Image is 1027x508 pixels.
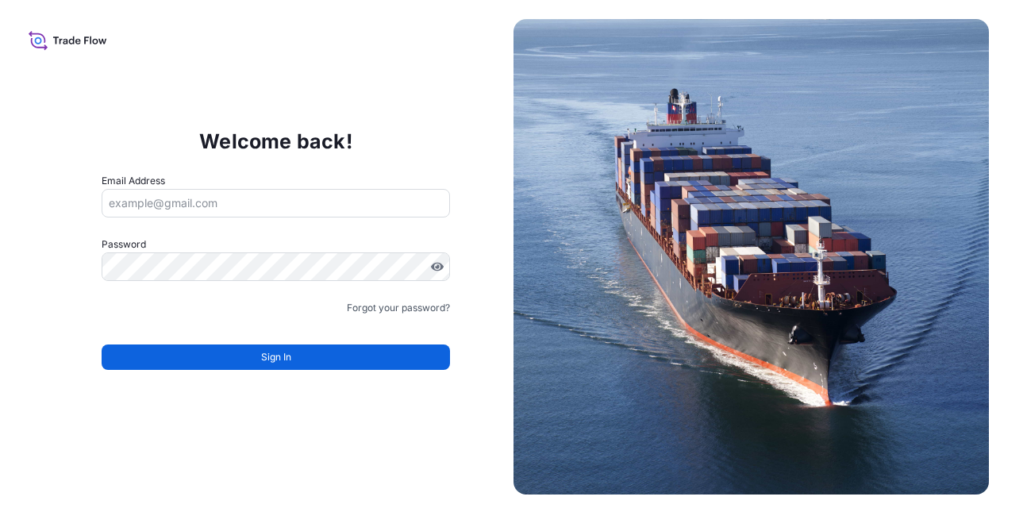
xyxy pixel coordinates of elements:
button: Show password [431,260,444,273]
p: Welcome back! [199,129,352,154]
label: Email Address [102,173,165,189]
a: Forgot your password? [347,300,450,316]
img: Ship illustration [513,19,989,495]
button: Sign In [102,344,450,370]
span: Sign In [261,349,291,365]
input: example@gmail.com [102,189,450,217]
label: Password [102,237,450,252]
